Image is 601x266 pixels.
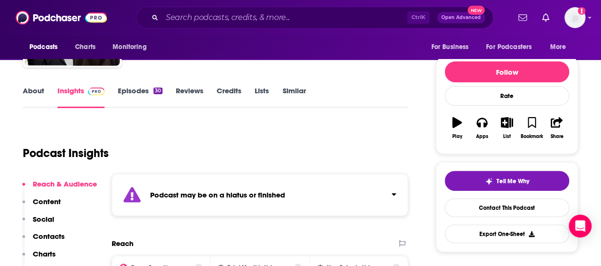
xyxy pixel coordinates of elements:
[57,86,105,108] a: InsightsPodchaser Pro
[255,86,269,108] a: Lists
[445,171,569,191] button: tell me why sparkleTell Me Why
[176,86,203,108] a: Reviews
[150,190,285,199] strong: Podcast may be on a hiatus or finished
[445,86,569,106] div: Rate
[445,225,569,243] button: Export One-Sheet
[452,134,462,139] div: Play
[445,111,469,145] button: Play
[16,9,107,27] img: Podchaser - Follow, Share and Rate Podcasts
[407,11,429,24] span: Ctrl K
[480,38,545,56] button: open menu
[538,10,553,26] a: Show notifications dropdown
[22,232,65,249] button: Contacts
[519,111,544,145] button: Bookmark
[515,10,531,26] a: Show notifications dropdown
[33,179,97,188] p: Reach & Audience
[476,134,488,139] div: Apps
[22,215,54,232] button: Social
[22,179,97,197] button: Reach & Audience
[88,88,105,95] img: Podchaser Pro
[23,86,44,108] a: About
[445,198,569,217] a: Contact This Podcast
[495,111,519,145] button: List
[431,40,468,54] span: For Business
[29,40,57,54] span: Podcasts
[521,134,543,139] div: Bookmark
[69,38,101,56] a: Charts
[503,134,511,139] div: List
[550,134,563,139] div: Share
[33,215,54,224] p: Social
[106,38,159,56] button: open menu
[544,38,578,56] button: open menu
[75,40,95,54] span: Charts
[23,146,109,160] h1: Podcast Insights
[112,239,134,248] h2: Reach
[445,61,569,82] button: Follow
[33,232,65,241] p: Contacts
[437,12,485,23] button: Open AdvancedNew
[136,7,493,29] div: Search podcasts, credits, & more...
[113,40,146,54] span: Monitoring
[486,40,532,54] span: For Podcasters
[485,177,493,185] img: tell me why sparkle
[217,86,241,108] a: Credits
[118,86,162,108] a: Episodes30
[33,249,56,258] p: Charts
[496,177,529,185] span: Tell Me Why
[282,86,305,108] a: Similar
[424,38,480,56] button: open menu
[441,15,481,20] span: Open Advanced
[564,7,585,28] button: Show profile menu
[153,88,162,94] div: 30
[469,111,494,145] button: Apps
[569,215,591,237] div: Open Intercom Messenger
[162,10,407,25] input: Search podcasts, credits, & more...
[112,174,408,216] section: Click to expand status details
[578,7,585,15] svg: Add a profile image
[22,197,61,215] button: Content
[550,40,566,54] span: More
[564,7,585,28] img: User Profile
[467,6,485,15] span: New
[23,38,70,56] button: open menu
[544,111,569,145] button: Share
[33,197,61,206] p: Content
[564,7,585,28] span: Logged in as SarahShc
